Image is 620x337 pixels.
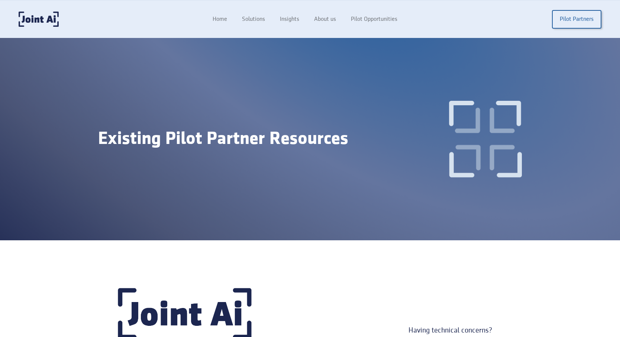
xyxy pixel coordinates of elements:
[235,12,272,26] a: Solutions
[552,10,601,29] a: Pilot Partners
[205,12,235,26] a: Home
[307,12,343,26] a: About us
[272,12,307,26] a: Insights
[98,129,348,150] div: Existing Pilot Partner Resources
[343,12,405,26] a: Pilot Opportunities
[19,12,59,27] a: home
